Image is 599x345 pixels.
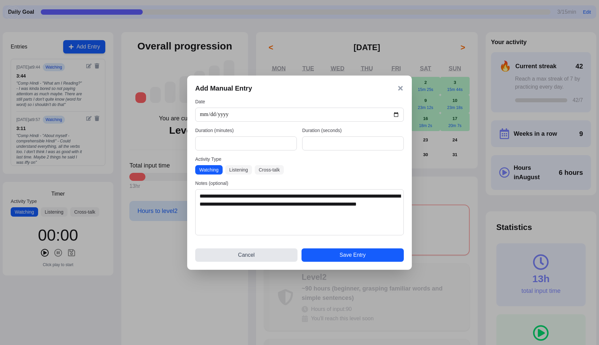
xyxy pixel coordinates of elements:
[195,165,223,175] button: Watching
[195,248,297,262] button: Cancel
[195,98,404,105] label: Date
[195,180,404,187] label: Notes (optional)
[302,127,404,134] label: Duration (seconds)
[225,165,252,175] button: Listening
[195,127,297,134] label: Duration (minutes)
[302,248,404,262] button: Save Entry
[195,84,252,93] h3: Add Manual Entry
[255,165,284,175] button: Cross-talk
[195,156,404,162] label: Activity Type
